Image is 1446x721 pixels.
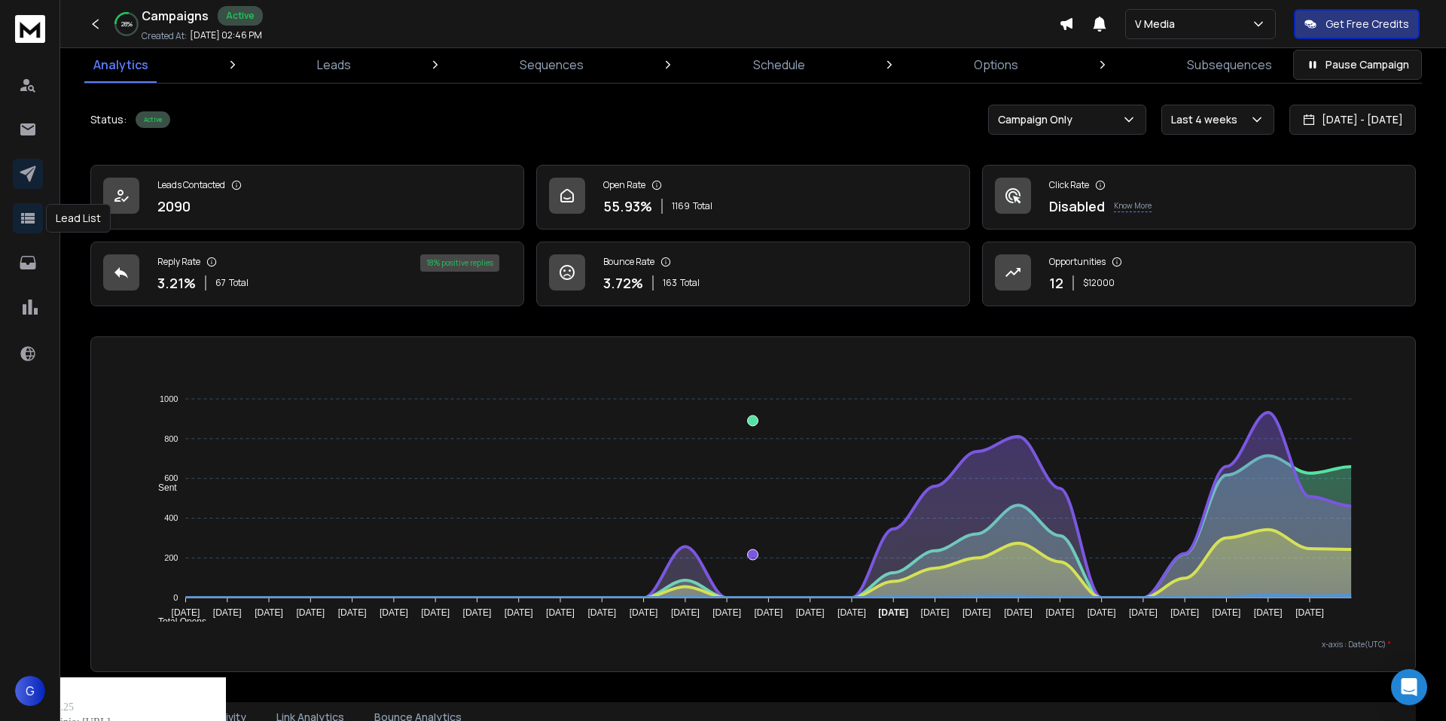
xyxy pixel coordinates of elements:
span: 67 [215,277,226,289]
div: v 4.0.25 [42,24,74,36]
p: 55.93 % [603,196,652,217]
p: Subsequences [1187,56,1272,74]
div: Open Intercom Messenger [1391,669,1427,705]
a: Subsequences [1178,47,1281,83]
tspan: [DATE] [1213,607,1241,618]
tspan: [DATE] [1005,607,1033,618]
tspan: 800 [164,434,178,443]
p: Click Rate [1049,179,1089,191]
tspan: [DATE] [1129,607,1158,618]
p: Open Rate [603,179,645,191]
a: Leads [308,47,360,83]
p: $ 12000 [1083,277,1115,289]
tspan: [DATE] [213,607,242,618]
p: Know More [1114,200,1152,212]
tspan: [DATE] [505,607,533,618]
p: 12 [1049,272,1063,294]
p: Options [974,56,1018,74]
img: tab_keywords_by_traffic_grey.svg [151,87,163,99]
tspan: [DATE] [546,607,575,618]
span: Total Opens [147,616,206,627]
tspan: [DATE] [463,607,492,618]
tspan: [DATE] [338,607,367,618]
tspan: [DATE] [921,607,950,618]
img: logo [15,15,45,43]
p: Leads Contacted [157,179,225,191]
img: logo_orange.svg [24,24,36,36]
span: Total [229,277,249,289]
img: website_grey.svg [24,39,36,51]
tspan: [DATE] [255,607,283,618]
p: x-axis : Date(UTC) [115,639,1391,650]
tspan: [DATE] [588,607,617,618]
tspan: [DATE] [837,607,866,618]
p: Get Free Credits [1325,17,1409,32]
button: G [15,676,45,706]
div: Dominio [79,89,115,99]
a: Leads Contacted2090 [90,165,524,230]
p: Opportunities [1049,256,1106,268]
p: Reply Rate [157,256,200,268]
tspan: [DATE] [422,607,450,618]
div: 18 % positive replies [420,254,499,272]
div: Keyword (traffico) [168,89,250,99]
span: 1169 [672,200,690,212]
tspan: [DATE] [879,607,909,618]
tspan: [DATE] [297,607,325,618]
div: Active [136,111,170,128]
tspan: [DATE] [1295,607,1324,618]
span: Total [693,200,712,212]
p: V Media [1135,17,1181,32]
a: Bounce Rate3.72%163Total [536,242,970,306]
p: Disabled [1049,196,1105,217]
a: Options [965,47,1027,83]
p: [DATE] 02:46 PM [190,29,262,41]
p: Sequences [520,56,584,74]
tspan: [DATE] [1088,607,1116,618]
p: Bounce Rate [603,256,654,268]
tspan: 600 [164,473,178,482]
h1: Campaigns [142,7,209,25]
p: Status: [90,112,127,127]
tspan: [DATE] [962,607,991,618]
img: tab_domain_overview_orange.svg [63,87,75,99]
tspan: [DATE] [671,607,700,618]
tspan: [DATE] [172,607,200,618]
span: Sent [147,482,177,493]
div: Dominio: [URL] [39,39,111,51]
tspan: 1000 [160,394,178,403]
button: Get Free Credits [1294,9,1420,39]
p: Schedule [753,56,805,74]
a: Sequences [511,47,593,83]
a: Open Rate55.93%1169Total [536,165,970,230]
button: [DATE] - [DATE] [1289,105,1416,135]
tspan: 0 [174,593,178,602]
div: Lead List [46,204,111,233]
p: 3.21 % [157,272,196,294]
p: 3.72 % [603,272,643,294]
p: Analytics [93,56,148,74]
p: Campaign Only [998,112,1078,127]
tspan: [DATE] [713,607,742,618]
tspan: [DATE] [755,607,783,618]
span: 163 [663,277,677,289]
tspan: 400 [164,513,178,522]
tspan: [DATE] [796,607,825,618]
a: Reply Rate3.21%67Total18% positive replies [90,242,524,306]
p: 28 % [121,20,133,29]
tspan: [DATE] [1046,607,1075,618]
span: Total [680,277,700,289]
p: Last 4 weeks [1171,112,1243,127]
p: Leads [317,56,351,74]
a: Click RateDisabledKnow More [982,165,1416,230]
a: Schedule [744,47,814,83]
div: Active [218,6,263,26]
tspan: [DATE] [380,607,408,618]
tspan: [DATE] [1171,607,1200,618]
tspan: [DATE] [1254,607,1283,618]
button: Pause Campaign [1293,50,1422,80]
tspan: 200 [164,553,178,562]
p: Created At: [142,30,187,42]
